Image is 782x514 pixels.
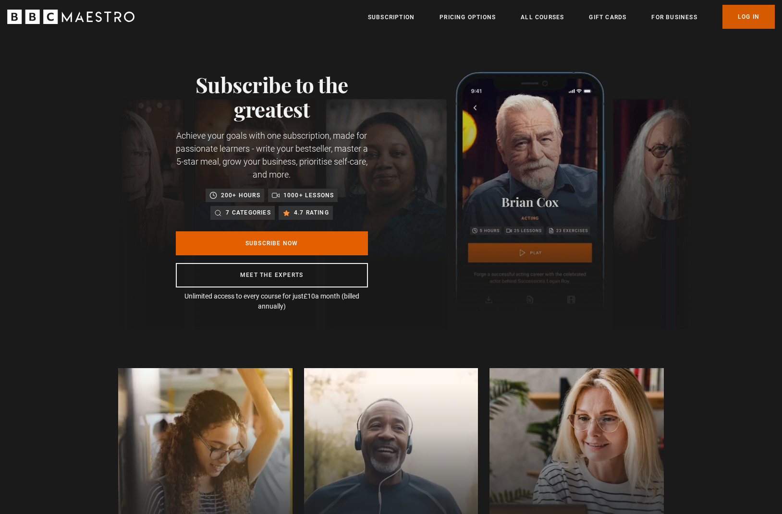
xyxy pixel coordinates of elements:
a: All Courses [521,12,564,22]
p: 7 categories [226,208,270,217]
a: Log In [722,5,775,29]
p: Achieve your goals with one subscription, made for passionate learners - write your bestseller, m... [176,129,368,181]
h1: Subscribe to the greatest [176,72,368,121]
nav: Primary [368,5,775,29]
p: 200+ hours [221,191,260,200]
svg: BBC Maestro [7,10,134,24]
a: Pricing Options [440,12,496,22]
p: Unlimited access to every course for just a month (billed annually) [176,291,368,311]
a: Meet the experts [176,263,368,287]
a: Gift Cards [589,12,626,22]
a: Subscribe Now [176,231,368,255]
a: For business [651,12,697,22]
a: Subscription [368,12,415,22]
p: 1000+ lessons [283,191,334,200]
p: 4.7 rating [294,208,329,217]
span: £10 [304,292,315,300]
